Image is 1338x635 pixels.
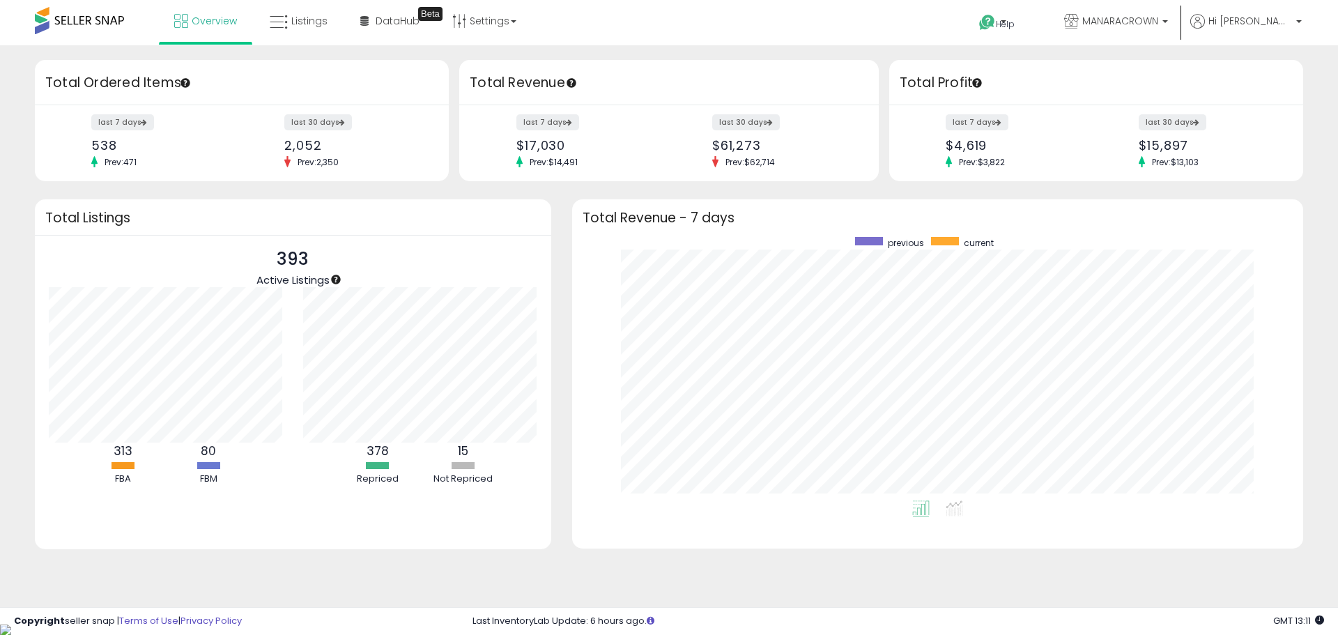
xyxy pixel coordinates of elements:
[98,156,144,168] span: Prev: 471
[45,73,438,93] h3: Total Ordered Items
[14,615,242,628] div: seller snap | |
[900,73,1293,93] h3: Total Profit
[472,615,1324,628] div: Last InventoryLab Update: 6 hours ago.
[91,114,154,130] label: last 7 days
[179,77,192,89] div: Tooltip anchor
[523,156,585,168] span: Prev: $14,491
[114,443,132,459] b: 313
[167,473,250,486] div: FBM
[119,614,178,627] a: Terms of Use
[971,77,983,89] div: Tooltip anchor
[291,156,346,168] span: Prev: 2,350
[376,14,420,28] span: DataHub
[952,156,1012,168] span: Prev: $3,822
[367,443,389,459] b: 378
[336,473,420,486] div: Repriced
[91,138,231,153] div: 538
[712,114,780,130] label: last 30 days
[256,246,330,273] p: 393
[964,237,994,249] span: current
[996,18,1015,30] span: Help
[1273,614,1324,627] span: 2025-10-6 13:11 GMT
[978,14,996,31] i: Get Help
[418,7,443,21] div: Tooltip anchor
[1190,14,1302,45] a: Hi [PERSON_NAME]
[330,273,342,286] div: Tooltip anchor
[946,114,1008,130] label: last 7 days
[583,213,1293,223] h3: Total Revenue - 7 days
[458,443,468,459] b: 15
[1208,14,1292,28] span: Hi [PERSON_NAME]
[470,73,868,93] h3: Total Revenue
[647,616,654,625] i: Click here to read more about un-synced listings.
[565,77,578,89] div: Tooltip anchor
[284,138,424,153] div: 2,052
[14,614,65,627] strong: Copyright
[284,114,352,130] label: last 30 days
[968,3,1042,45] a: Help
[256,273,330,287] span: Active Listings
[718,156,782,168] span: Prev: $62,714
[712,138,854,153] div: $61,273
[1145,156,1206,168] span: Prev: $13,103
[201,443,216,459] b: 80
[422,473,505,486] div: Not Repriced
[81,473,164,486] div: FBA
[1139,114,1206,130] label: last 30 days
[888,237,924,249] span: previous
[516,138,659,153] div: $17,030
[1082,14,1158,28] span: MANARACROWN
[45,213,541,223] h3: Total Listings
[192,14,237,28] span: Overview
[516,114,579,130] label: last 7 days
[1139,138,1279,153] div: $15,897
[291,14,328,28] span: Listings
[180,614,242,627] a: Privacy Policy
[946,138,1086,153] div: $4,619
